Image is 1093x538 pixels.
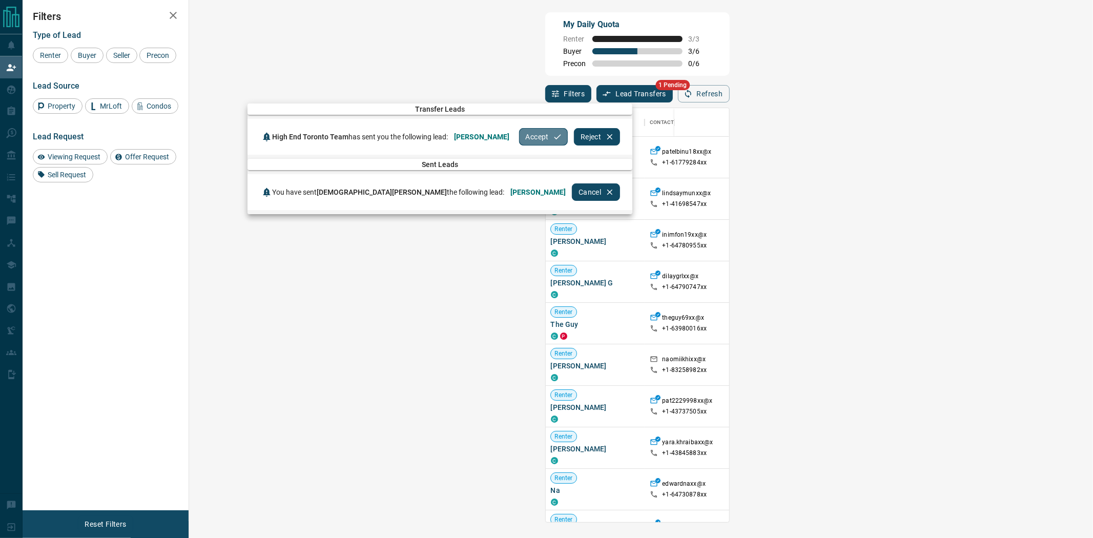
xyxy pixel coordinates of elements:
[272,133,448,141] span: has sent you the following lead:
[454,133,509,141] span: [PERSON_NAME]
[248,160,632,169] span: Sent Leads
[574,128,620,146] button: Reject
[317,188,447,196] span: [DEMOGRAPHIC_DATA][PERSON_NAME]
[519,128,568,146] button: Accept
[272,188,504,196] span: You have sent the following lead:
[272,133,348,141] span: High End Toronto Team
[248,105,632,113] span: Transfer Leads
[510,188,566,196] span: [PERSON_NAME]
[572,183,620,201] button: Cancel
